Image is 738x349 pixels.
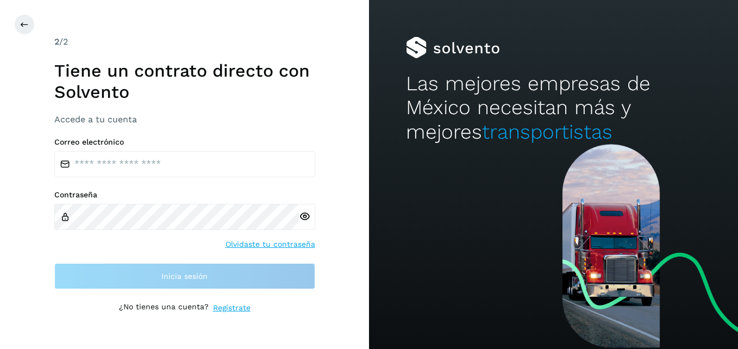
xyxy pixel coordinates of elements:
h3: Accede a tu cuenta [54,114,315,124]
label: Correo electrónico [54,138,315,147]
a: Olvidaste tu contraseña [226,239,315,250]
h1: Tiene un contrato directo con Solvento [54,60,315,102]
a: Regístrate [213,302,251,314]
h2: Las mejores empresas de México necesitan más y mejores [406,72,701,144]
span: 2 [54,36,59,47]
button: Inicia sesión [54,263,315,289]
div: /2 [54,35,315,48]
span: transportistas [482,120,612,144]
p: ¿No tienes una cuenta? [119,302,209,314]
label: Contraseña [54,190,315,200]
span: Inicia sesión [161,272,208,280]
